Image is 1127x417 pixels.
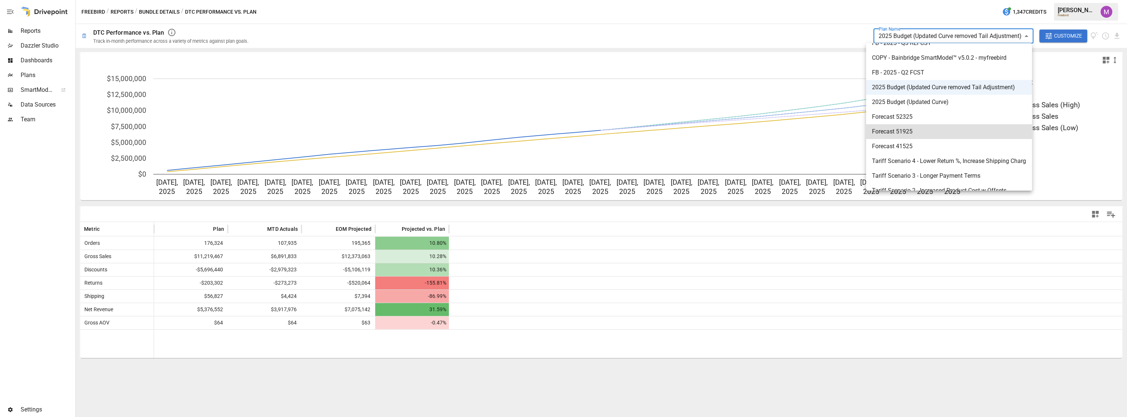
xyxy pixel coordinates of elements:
span: Forecast 52325 [872,112,1026,121]
span: 2025 Budget (Updated Curve removed Tail Adjustment) [872,83,1026,92]
span: FB - 2025 - Q2 FCST [872,68,1026,77]
span: FB - 2025 - Q3 REFCST [872,39,1026,48]
span: Forecast 51925 [872,127,1026,136]
span: 2025 Budget (Updated Curve) [872,98,1026,107]
span: Forecast 41525 [872,142,1026,151]
span: COPY - Bainbridge SmartModel™ v5.0.2 - myfreebird [872,53,1026,62]
span: Tariff Scenario 4 - Lower Return %, Increase Shipping Charg [872,157,1026,166]
span: Tariff Scenario 3 - Longer Payment Terms [872,171,1026,180]
span: Tariff Scenario 2 - Increased Product Cost w Offsets [872,186,1026,195]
